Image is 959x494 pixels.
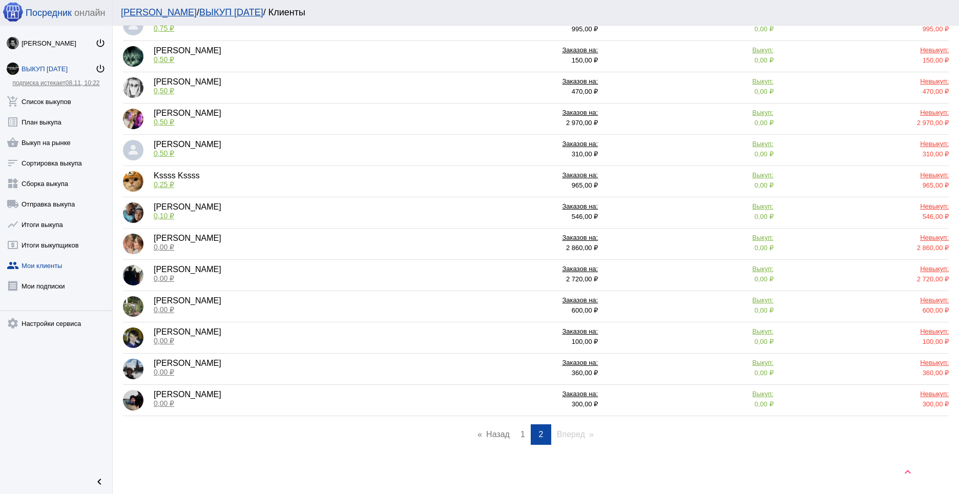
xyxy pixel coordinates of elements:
img: IEgGx40RJtQX-awgUYNZUudafrozS-8pXYEJnxn7loftY5JXT6uqOxN7OGuS3_lzGtCqF3hrlm8HnlQ3HqShKAr4.jpg [123,109,143,129]
span: 0,00 ₽ [755,400,774,408]
mat-icon: widgets [7,177,19,190]
div: Заказов на: [433,202,598,213]
mat-icon: power_settings_new [95,38,106,48]
div: Невыкуп: [784,296,949,306]
span: 0,00 ₽ [755,181,774,189]
div: [PERSON_NAME] [154,202,221,223]
span: 310,00 ₽ [923,150,949,158]
img: OgLVAUMc1497Hh7BjMgPvGi-C0Hz26yP-lRzDqbmuWd90la03The9BdbQm6mIXbsfD3ht5JogSn0roDX4ruSvAZo.jpg [123,390,143,410]
div: [PERSON_NAME] [154,296,221,317]
span: 0,50 ₽ [154,149,174,157]
div: Выкуп: [608,234,773,244]
div: Заказов на: [433,140,598,150]
span: Посредник [26,8,72,18]
div: Невыкуп: [784,359,949,369]
span: 0,00 ₽ [755,244,774,252]
div: [PERSON_NAME] [154,265,221,285]
div: [PERSON_NAME] [154,234,221,254]
span: 0,00 ₽ [755,306,774,314]
span: 0,00 ₽ [154,368,174,376]
div: Невыкуп: [784,140,949,150]
span: 965,00 ₽ [572,181,598,189]
span: 2 [538,430,543,439]
span: 2 720,00 ₽ [566,275,598,283]
span: 0,50 ₽ [154,55,174,64]
span: 0,25 ₽ [154,180,174,189]
div: [PERSON_NAME] [154,46,221,67]
span: Вперед [557,430,585,439]
img: 5nD2PIayC_A3i3smE0GImzHyolRKfsFY-NovgexREU1s1Bd3BQLKz3sNAuhdGMAGymV5N347ULWHZoKDApLyXrVl.jpg [123,171,143,192]
div: Выкуп: [608,202,773,213]
span: 0,00 ₽ [154,274,174,282]
div: Выкуп: [608,140,773,150]
img: apple-icon-60x60.png [3,2,23,22]
span: 0,00 ₽ [755,88,774,95]
a: [PERSON_NAME] [121,7,197,17]
img: l5w5aIHioYc.jpg [123,140,143,160]
img: vzvWn2avSw13EiReZ3895AbRJRzX_NTgADNxofDbhSXpP3eRyk_-n-8BzlUw-lyUmVN39MISU_UjNsBlRttVFPKo.jpg [123,327,143,348]
img: iZ-Bv9Kpv0e9IoI-Pq25OZmGgjzR0LlQcSmeA7mDMp7ddzBzenffBYYcdvVxfxbSUq04EVIce9LShiah1clpqPo8.jpg [7,63,19,75]
div: Выкуп: [608,171,773,181]
div: Заказов на: [433,234,598,244]
div: Выкуп: [608,390,773,400]
span: 150,00 ₽ [923,56,949,64]
img: H722g-mSUbtRY9c4-oRzG9qKBJAxPUZTEc4tfax1s70JAWXRTRFGap2rodFXYncA_bhmCA.jpg [123,46,143,67]
mat-icon: receipt [7,280,19,292]
div: / / Клиенты [121,7,941,18]
div: Невыкуп: [784,171,949,181]
span: 100,00 ₽ [923,338,949,345]
div: [PERSON_NAME] [154,140,221,160]
mat-icon: keyboard_arrow_up [902,466,914,478]
mat-icon: list_alt [7,116,19,128]
div: Выкуп: [608,327,773,338]
span: 0,00 ₽ [755,369,774,377]
div: Kssss Kssss [154,171,200,192]
a: ВЫКУП [DATE] [199,7,263,17]
img: 9TPD4pwiOcVZGL9EVQkQf1fx3QY5MJzFLOSEyFVRTFTQsZYVock7yhRV5gm2_oB7vDLzLuc0dWzYBssG2fFTZrFB.jpg [123,296,143,317]
div: Невыкуп: [784,265,949,275]
mat-icon: shopping_basket [7,136,19,149]
div: Выкуп: [608,265,773,275]
div: Заказов на: [433,265,598,275]
img: fDnvDPZ1Q9Zo-lPjCci-b8HG4xdtj624Uc1ltrbDpFRh2w9K7xM69cWmizvKkqnd3j4_Ytwm8YKYbAArKdiGIenS.jpg [7,37,19,49]
div: Заказов на: [433,327,598,338]
span: 0,00 ₽ [755,119,774,127]
div: Невыкуп: [784,77,949,88]
span: 546,00 ₽ [572,213,598,220]
span: 1 [520,430,525,439]
span: 0,50 ₽ [154,118,174,126]
span: 2 970,00 ₽ [566,119,598,127]
span: 0,00 ₽ [154,243,174,251]
span: 150,00 ₽ [572,56,598,64]
a: подписка истекает08.11, 10:22 [12,79,99,87]
span: 0,00 ₽ [755,150,774,158]
span: 995,00 ₽ [572,25,598,33]
div: Заказов на: [433,46,598,56]
div: Заказов на: [433,109,598,119]
div: Невыкуп: [784,46,949,56]
span: 360,00 ₽ [572,369,598,377]
div: [PERSON_NAME] [22,39,95,47]
div: Выкуп: [608,296,773,306]
mat-icon: chevron_left [93,476,106,488]
img: Duor-_JDV6VESy1m9lrOU7Egr4BMx5zwMPCbj4XTLgnz1EJNQTFXu9zmiRwH-BgCBMUao7IzkLZJrjqsqMuTVurK.jpg [123,234,143,254]
span: 600,00 ₽ [572,306,598,314]
div: Заказов на: [433,390,598,400]
span: 470,00 ₽ [923,88,949,95]
span: 0,00 ₽ [154,399,174,407]
span: 0,10 ₽ [154,212,174,220]
div: Заказов на: [433,359,598,369]
span: 600,00 ₽ [923,306,949,314]
mat-icon: power_settings_new [95,64,106,74]
span: 0,00 ₽ [755,338,774,345]
div: Заказов на: [433,296,598,306]
span: 360,00 ₽ [923,369,949,377]
div: [PERSON_NAME] [154,327,221,348]
div: Невыкуп: [784,327,949,338]
mat-icon: group [7,259,19,272]
span: онлайн [74,8,105,18]
span: 310,00 ₽ [572,150,598,158]
div: Выкуп: [608,109,773,119]
span: 2 970,00 ₽ [917,119,949,127]
div: [PERSON_NAME] [154,109,221,129]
